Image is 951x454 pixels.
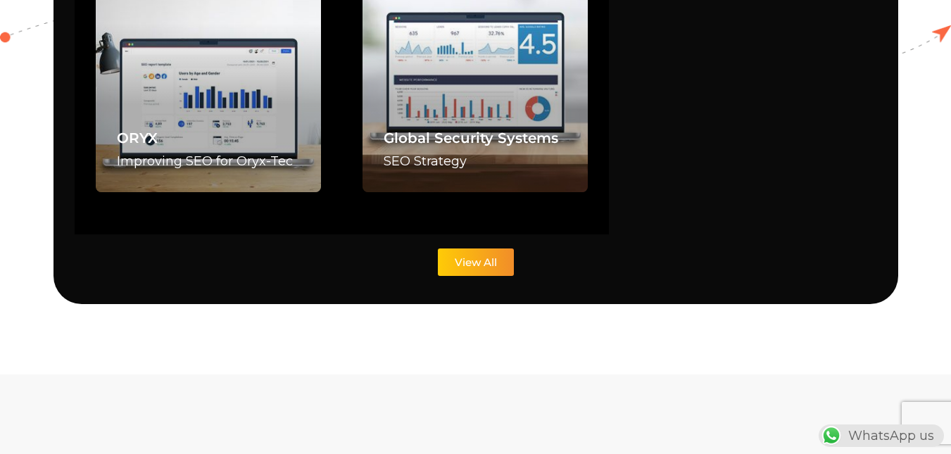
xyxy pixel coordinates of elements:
p: SEO Strategy [384,151,558,171]
a: Global Security Systems [384,130,558,146]
span: View All [455,257,497,267]
a: WhatsAppWhatsApp us [819,428,944,443]
a: ORYX [117,130,158,146]
img: WhatsApp [820,424,843,447]
div: WhatsApp us [819,424,944,447]
p: Improving SEO for Oryx-Tec [117,151,293,171]
a: View All [438,248,514,276]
